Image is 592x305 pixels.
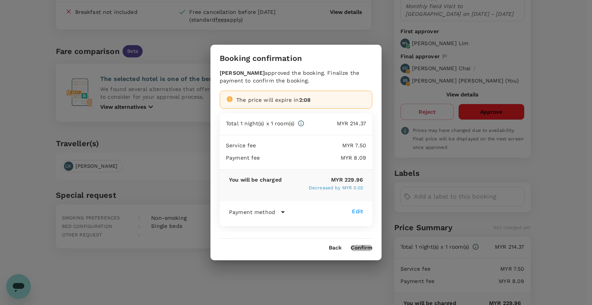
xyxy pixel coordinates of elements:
p: MYR 229.96 [282,176,363,184]
div: approved the booking. Finalize the payment to confirm the booking. [220,69,372,84]
h3: Booking confirmation [220,54,302,63]
div: The price will expire in [236,96,366,104]
span: 2:08 [299,97,311,103]
p: MYR 8.09 [260,154,366,162]
p: MYR 214.37 [304,120,366,127]
p: Total 1 night(s) x 1 room(s) [226,120,294,127]
p: Payment fee [226,154,260,162]
button: Confirm [351,245,372,251]
p: Payment method [229,208,275,216]
p: MYR 7.50 [256,142,366,149]
b: [PERSON_NAME] [220,70,265,76]
p: You will be charged [229,176,282,184]
button: Back [329,245,341,251]
p: Service fee [226,142,256,149]
span: Decreased by MYR 0.02 [309,185,363,190]
div: Edit [352,207,363,215]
